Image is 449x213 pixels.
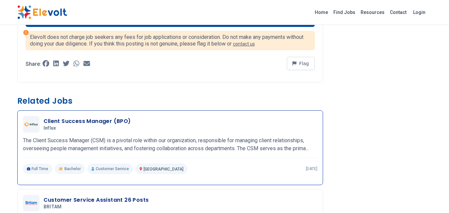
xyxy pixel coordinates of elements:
p: The Client Success Manager (CSM) is a pivotal role within our organization, responsible for manag... [23,137,317,153]
p: Customer Service [87,163,133,174]
p: Share: [26,61,41,67]
span: BRITAM [44,204,62,210]
a: InfluxClient Success Manager (BPO)InfluxThe Client Success Manager (CSM) is a pivotal role within... [23,116,317,174]
a: Home [312,7,331,18]
p: [DATE] [306,166,317,171]
img: Influx [25,122,38,127]
h3: Related Jobs [17,96,323,106]
button: Flag [287,57,315,70]
a: Find Jobs [331,7,358,18]
span: Bachelor [64,166,81,171]
a: Contact [387,7,409,18]
a: Resources [358,7,387,18]
img: BRITAM [25,201,38,205]
a: Login [409,6,429,19]
h3: Customer Service Assistant 26 Posts [44,196,149,204]
span: Influx [44,125,56,131]
span: [GEOGRAPHIC_DATA] [144,167,183,171]
p: Full Time [23,163,53,174]
img: Elevolt [17,5,67,19]
h3: Client Success Manager (BPO) [44,117,131,125]
p: Elevolt does not charge job seekers any fees for job applications or consideration. Do not make a... [30,34,310,47]
a: contact us [233,41,255,47]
